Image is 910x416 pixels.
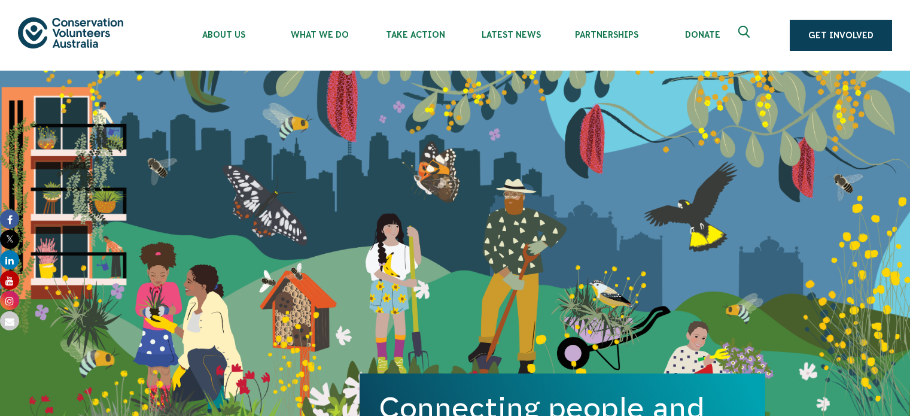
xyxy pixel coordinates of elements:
img: logo.svg [18,17,123,48]
span: Expand search box [738,26,753,45]
button: Expand search box Close search box [731,21,760,50]
span: Latest News [463,30,559,40]
span: What We Do [272,30,367,40]
span: Donate [655,30,750,40]
span: Partnerships [559,30,655,40]
span: Take Action [367,30,463,40]
a: Get Involved [790,20,892,51]
span: About Us [176,30,272,40]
